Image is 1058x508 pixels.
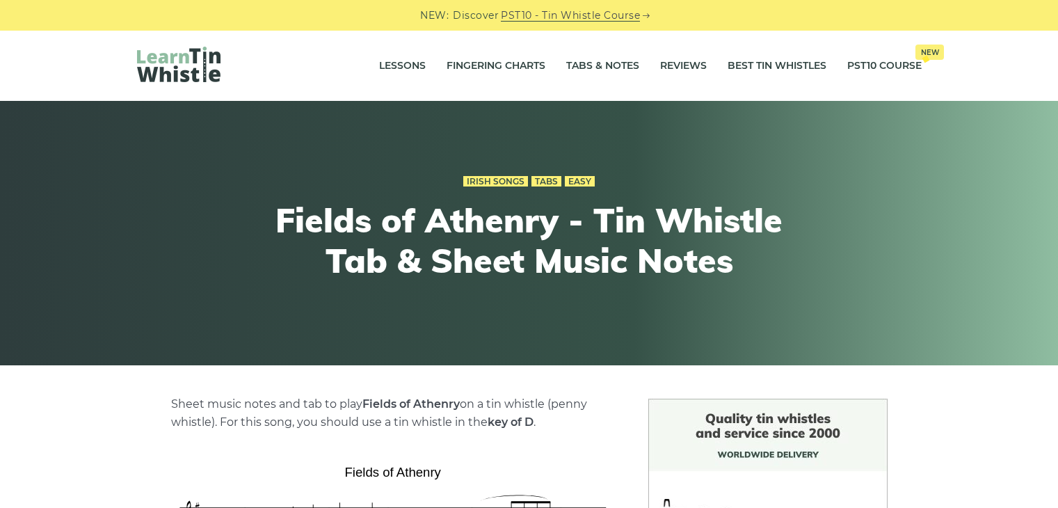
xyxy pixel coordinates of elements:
strong: Fields of Athenry [362,397,460,411]
a: Easy [565,176,595,187]
a: Fingering Charts [447,49,545,84]
img: LearnTinWhistle.com [137,47,221,82]
h1: Fields of Athenry - Tin Whistle Tab & Sheet Music Notes [273,200,785,280]
a: Tabs [531,176,561,187]
span: New [915,45,944,60]
a: Reviews [660,49,707,84]
p: Sheet music notes and tab to play on a tin whistle (penny whistle). For this song, you should use... [171,395,615,431]
a: Irish Songs [463,176,528,187]
a: Best Tin Whistles [728,49,826,84]
a: Tabs & Notes [566,49,639,84]
a: Lessons [379,49,426,84]
a: PST10 CourseNew [847,49,922,84]
strong: key of D [488,415,534,429]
